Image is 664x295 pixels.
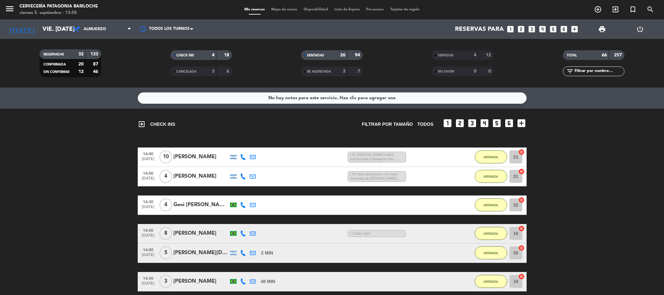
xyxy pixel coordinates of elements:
[140,233,156,241] span: [DATE]
[19,3,98,10] div: Cervecería Patagonia Bariloche
[506,25,515,33] i: looks_one
[483,175,498,178] span: ARRIBADA
[43,53,64,56] span: RESERVADAS
[621,19,659,39] div: LOG OUT
[417,121,434,128] span: TODOS
[212,69,215,74] strong: 3
[479,118,490,128] i: looks_4
[19,10,98,16] div: viernes 5. septiembre - 13:58
[483,232,498,235] span: ARRIBADA
[261,249,273,257] span: 2 MIN
[574,68,624,75] input: Filtrar por nombre...
[78,52,84,56] strong: 32
[474,69,476,74] strong: 0
[474,53,476,57] strong: 4
[227,69,230,74] strong: 6
[268,94,396,102] div: No hay notas para este servicio. Haz clic para agregar una
[560,25,568,33] i: looks_6
[140,157,156,164] span: [DATE]
[355,53,361,57] strong: 94
[614,53,623,57] strong: 257
[140,198,156,205] span: 14:30
[159,246,172,259] span: 5
[261,278,275,285] span: 48 MIN
[598,25,606,33] span: print
[455,118,465,128] i: looks_two
[140,274,156,282] span: 14:30
[363,8,387,11] span: Pre-acceso
[140,246,156,253] span: 14:00
[518,168,525,175] i: cancel
[140,169,156,177] span: 14:00
[93,69,99,74] strong: 46
[387,8,423,11] span: Tarjetas de regalo
[602,53,607,57] strong: 66
[538,25,547,33] i: looks_4
[348,171,406,182] span: | Por favor poner junto a la mesa reservada de [PERSON_NAME] somos 4 familias que vamos jutnos
[340,53,345,57] strong: 26
[43,63,66,66] span: CONFIRMADA
[518,197,525,203] i: cancel
[442,118,453,128] i: looks_one
[492,118,502,128] i: looks_5
[455,26,504,33] span: Reservas para
[343,69,345,74] strong: 3
[438,54,454,57] span: SERVIDAS
[348,152,406,163] span: | Sí, [PERSON_NAME] realizó reserva para 4 pasajeros mas, [GEOGRAPHIC_DATA] en mesa juntas ya que...
[518,225,525,232] i: cancel
[212,53,215,57] strong: 4
[307,70,331,73] span: RE AGENDADA
[488,69,492,74] strong: 0
[173,277,228,286] div: [PERSON_NAME]
[331,8,363,11] span: Lista de Espera
[93,62,99,66] strong: 87
[483,155,498,159] span: ARRIBADA
[486,53,492,57] strong: 12
[549,25,557,33] i: looks_5
[647,6,654,13] i: search
[348,230,406,237] span: | 1 Baby chair
[140,176,156,184] span: [DATE]
[268,8,300,11] span: Mapa de mesas
[140,253,156,260] span: [DATE]
[528,25,536,33] i: looks_3
[159,198,172,211] span: 4
[159,150,172,163] span: 10
[173,249,228,257] div: [PERSON_NAME][DATE]
[173,201,228,209] div: Geni [PERSON_NAME] [PERSON_NAME]
[173,172,228,181] div: [PERSON_NAME]
[43,70,69,74] span: SIN CONFIRMAR
[566,67,574,75] i: filter_list
[357,69,361,74] strong: 7
[140,281,156,289] span: [DATE]
[438,70,454,73] span: NO SHOW
[90,52,99,56] strong: 133
[504,118,514,128] i: looks_6
[362,121,413,128] span: Filtrar por tamaño
[138,120,175,128] span: CHECK INS
[300,8,331,11] span: Disponibilidad
[140,150,156,157] span: 14:00
[140,205,156,212] span: [DATE]
[224,53,230,57] strong: 18
[84,27,106,31] span: Almuerzo
[483,203,498,207] span: ARRIBADA
[518,273,525,280] i: cancel
[483,280,498,283] span: ARRIBADA
[159,275,172,288] span: 3
[5,22,39,36] i: [DATE]
[307,54,324,57] span: SENTADAS
[241,8,268,11] span: Mis reservas
[159,170,172,183] span: 4
[176,54,194,57] span: CHECK INS
[140,226,156,234] span: 14:00
[467,118,477,128] i: looks_3
[518,245,525,251] i: cancel
[567,54,577,57] span: TOTAL
[173,153,228,161] div: [PERSON_NAME]
[636,25,644,33] i: power_settings_new
[159,227,172,240] span: 8
[516,118,527,128] i: add_box
[176,70,196,73] span: CANCELADA
[173,229,228,238] div: [PERSON_NAME]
